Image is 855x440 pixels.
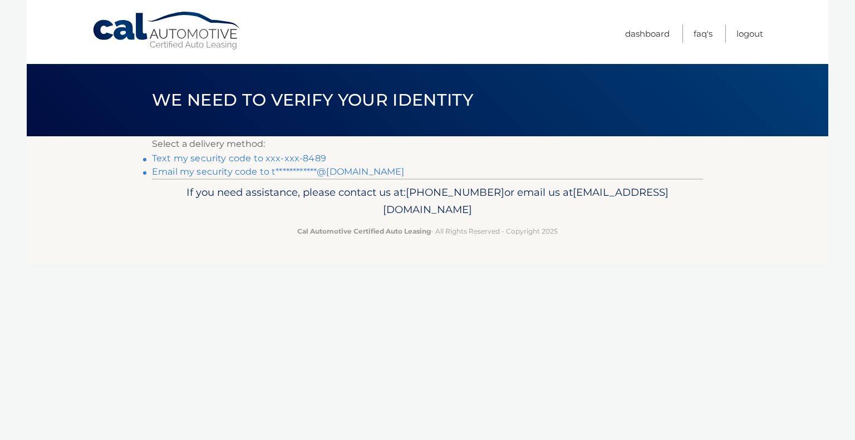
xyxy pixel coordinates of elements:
[736,24,763,43] a: Logout
[625,24,670,43] a: Dashboard
[152,136,703,152] p: Select a delivery method:
[152,153,326,164] a: Text my security code to xxx-xxx-8489
[297,227,431,235] strong: Cal Automotive Certified Auto Leasing
[694,24,712,43] a: FAQ's
[92,11,242,51] a: Cal Automotive
[159,184,696,219] p: If you need assistance, please contact us at: or email us at
[406,186,504,199] span: [PHONE_NUMBER]
[159,225,696,237] p: - All Rights Reserved - Copyright 2025
[152,90,473,110] span: We need to verify your identity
